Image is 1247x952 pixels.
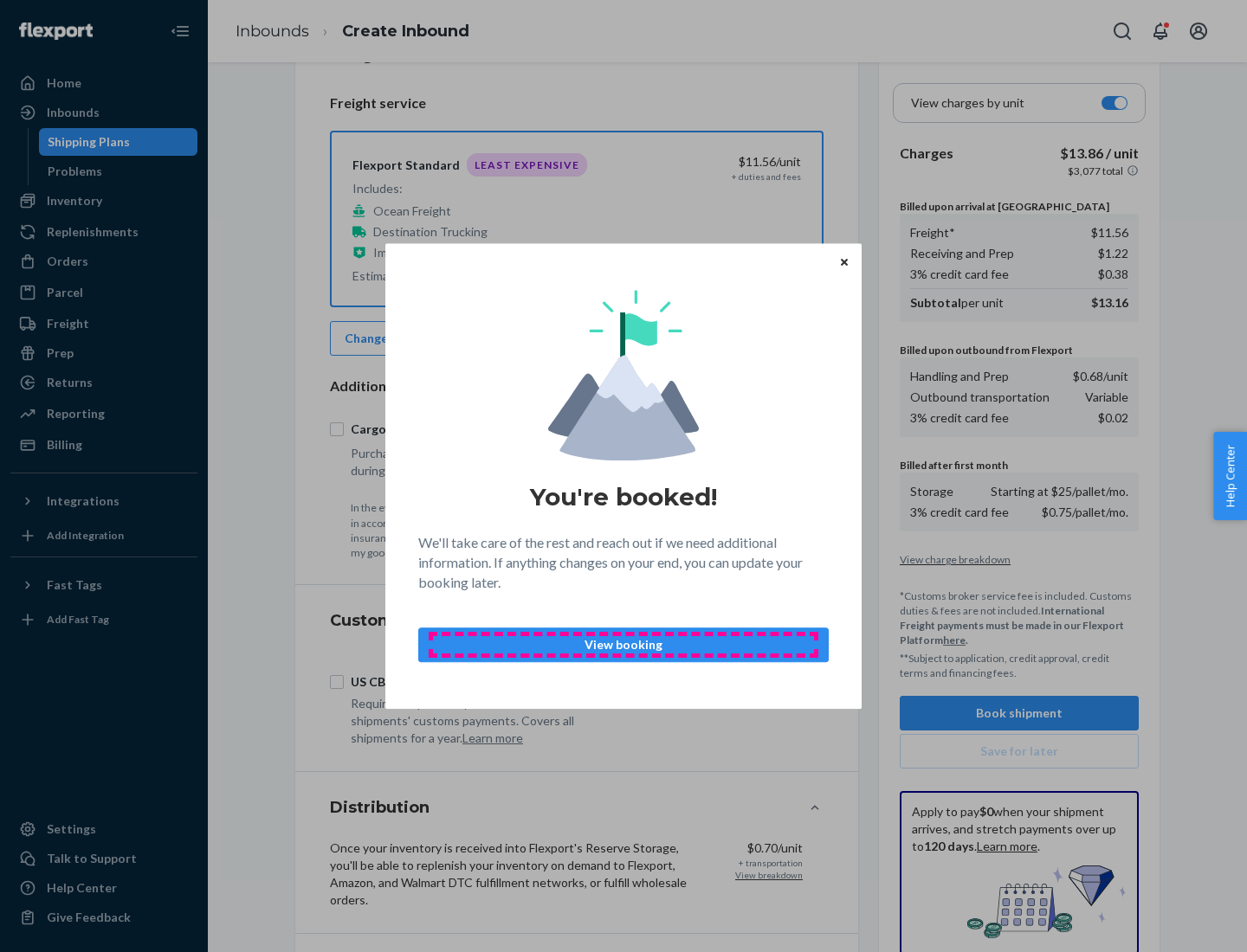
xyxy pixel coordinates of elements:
p: View booking [433,636,814,653]
button: Close [836,252,853,271]
h1: You're booked! [530,481,717,512]
img: svg+xml,%3Csvg%20viewBox%3D%220%200%20174%20197%22%20fill%3D%22none%22%20xmlns%3D%22http%3A%2F%2F... [548,290,699,460]
p: We'll take care of the rest and reach out if we need additional information. If anything changes ... [418,533,829,593]
button: View booking [418,627,829,662]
